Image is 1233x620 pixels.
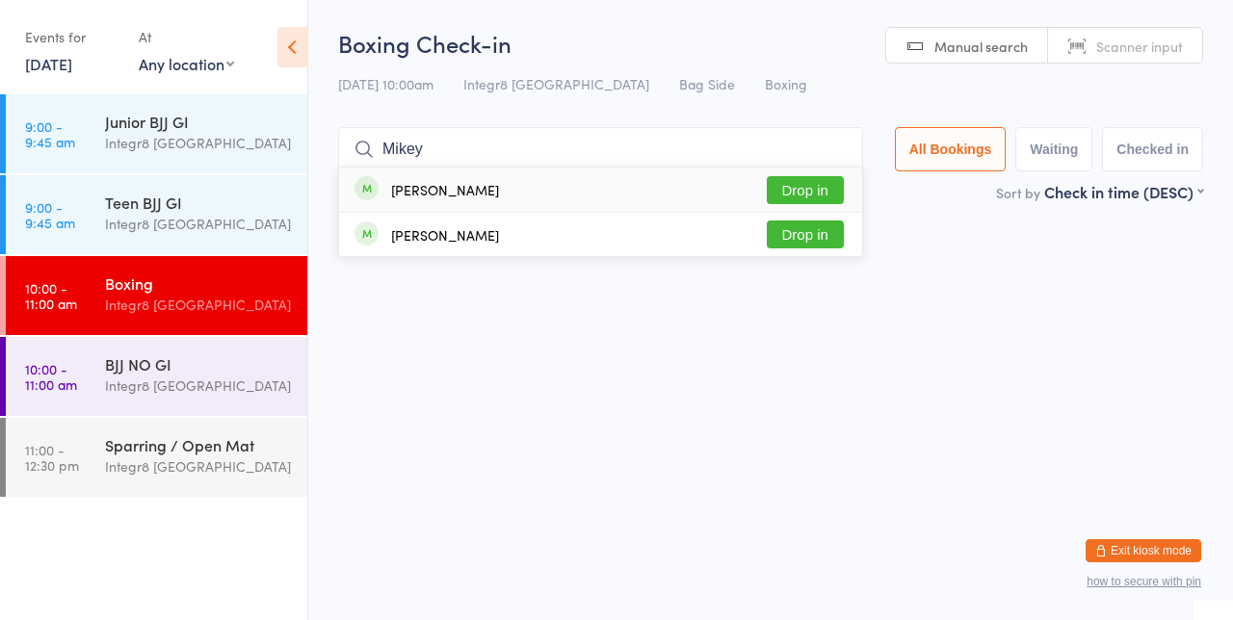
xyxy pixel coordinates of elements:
[25,442,79,473] time: 11:00 - 12:30 pm
[1087,575,1201,588] button: how to secure with pin
[6,256,307,335] a: 10:00 -11:00 amBoxingIntegr8 [GEOGRAPHIC_DATA]
[6,175,307,254] a: 9:00 -9:45 amTeen BJJ GIIntegr8 [GEOGRAPHIC_DATA]
[105,272,291,294] div: Boxing
[25,118,75,149] time: 9:00 - 9:45 am
[105,213,291,235] div: Integr8 [GEOGRAPHIC_DATA]
[105,375,291,397] div: Integr8 [GEOGRAPHIC_DATA]
[934,37,1028,56] span: Manual search
[767,220,844,248] button: Drop in
[996,183,1040,202] label: Sort by
[391,227,499,243] div: [PERSON_NAME]
[139,21,234,53] div: At
[105,192,291,213] div: Teen BJJ GI
[139,53,234,74] div: Any location
[765,74,807,93] span: Boxing
[1102,127,1203,171] button: Checked in
[25,53,72,74] a: [DATE]
[391,182,499,197] div: [PERSON_NAME]
[1044,181,1203,202] div: Check in time (DESC)
[338,27,1203,59] h2: Boxing Check-in
[105,434,291,455] div: Sparring / Open Mat
[6,418,307,497] a: 11:00 -12:30 pmSparring / Open MatIntegr8 [GEOGRAPHIC_DATA]
[338,127,863,171] input: Search
[1096,37,1183,56] span: Scanner input
[25,280,77,311] time: 10:00 - 11:00 am
[1015,127,1092,171] button: Waiting
[895,127,1007,171] button: All Bookings
[463,74,649,93] span: Integr8 [GEOGRAPHIC_DATA]
[25,361,77,392] time: 10:00 - 11:00 am
[6,337,307,416] a: 10:00 -11:00 amBJJ NO GIIntegr8 [GEOGRAPHIC_DATA]
[25,21,119,53] div: Events for
[338,74,433,93] span: [DATE] 10:00am
[105,111,291,132] div: Junior BJJ GI
[105,132,291,154] div: Integr8 [GEOGRAPHIC_DATA]
[105,294,291,316] div: Integr8 [GEOGRAPHIC_DATA]
[767,176,844,204] button: Drop in
[105,455,291,478] div: Integr8 [GEOGRAPHIC_DATA]
[6,94,307,173] a: 9:00 -9:45 amJunior BJJ GIIntegr8 [GEOGRAPHIC_DATA]
[679,74,735,93] span: Bag Side
[1086,539,1201,562] button: Exit kiosk mode
[25,199,75,230] time: 9:00 - 9:45 am
[105,353,291,375] div: BJJ NO GI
